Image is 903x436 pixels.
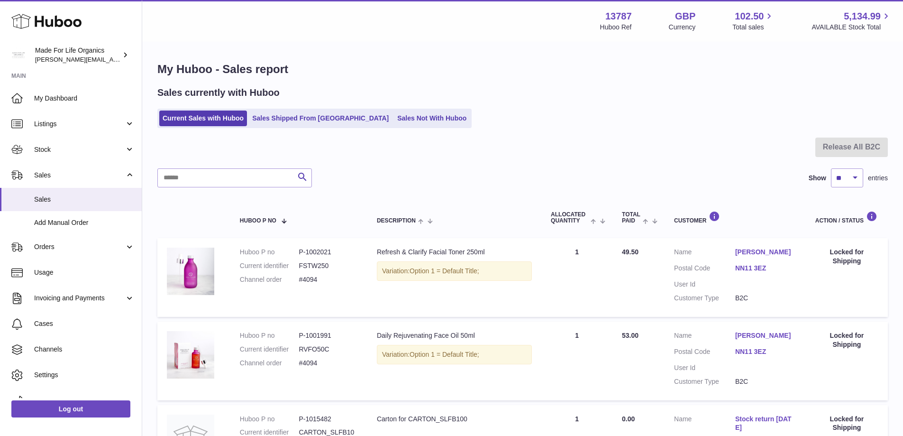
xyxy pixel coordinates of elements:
[410,267,479,275] span: Option 1 = Default Title;
[622,332,638,339] span: 53.00
[34,319,135,328] span: Cases
[299,248,358,257] dd: P-1002021
[34,145,125,154] span: Stock
[377,261,532,281] div: Variation:
[541,238,612,317] td: 1
[240,415,299,424] dt: Huboo P no
[735,415,796,433] a: Stock return [DATE]
[735,331,796,340] a: [PERSON_NAME]
[240,359,299,368] dt: Channel order
[240,331,299,340] dt: Huboo P no
[249,111,392,126] a: Sales Shipped From [GEOGRAPHIC_DATA]
[377,415,532,424] div: Carton for CARTON_SLFB100
[674,415,735,435] dt: Name
[240,261,299,270] dt: Current identifier
[34,242,125,251] span: Orders
[167,331,214,379] img: daily-rejuvenating-face-oil-50ml-rvfo50c-1.jpg
[815,331,878,349] div: Locked for Shipping
[377,331,532,340] div: Daily Rejuvenating Face Oil 50ml
[299,331,358,340] dd: P-1001991
[674,294,735,303] dt: Customer Type
[674,377,735,386] dt: Customer Type
[551,212,588,224] span: ALLOCATED Quantity
[377,345,532,364] div: Variation:
[34,268,135,277] span: Usage
[394,111,470,126] a: Sales Not With Huboo
[812,10,892,32] a: 5,134.99 AVAILABLE Stock Total
[159,111,247,126] a: Current Sales with Huboo
[157,86,280,99] h2: Sales currently with Huboo
[815,248,878,266] div: Locked for Shipping
[35,56,241,63] span: [PERSON_NAME][EMAIL_ADDRESS][PERSON_NAME][DOMAIN_NAME]
[735,377,796,386] dd: B2C
[622,415,635,423] span: 0.00
[34,218,135,227] span: Add Manual Order
[735,10,764,23] span: 102.50
[377,248,532,257] div: Refresh & Clarify Facial Toner 250ml
[674,331,735,343] dt: Name
[844,10,881,23] span: 5,134.99
[377,218,416,224] span: Description
[157,62,888,77] h1: My Huboo - Sales report
[868,174,888,183] span: entries
[34,171,125,180] span: Sales
[674,211,796,224] div: Customer
[240,345,299,354] dt: Current identifier
[34,294,125,303] span: Invoicing and Payments
[35,46,120,64] div: Made For Life Organics
[299,415,358,424] dd: P-1015482
[240,275,299,284] dt: Channel order
[732,10,775,32] a: 102.50 Total sales
[675,10,695,23] strong: GBP
[674,280,735,289] dt: User Id
[812,23,892,32] span: AVAILABLE Stock Total
[541,322,612,400] td: 1
[34,94,135,103] span: My Dashboard
[674,264,735,275] dt: Postal Code
[34,345,135,354] span: Channels
[299,345,358,354] dd: RVFO50C
[605,10,632,23] strong: 13787
[674,248,735,259] dt: Name
[600,23,632,32] div: Huboo Ref
[11,400,130,417] a: Log out
[167,248,214,295] img: refresh-_-clarify-facial-toner-250ml-fstw250-1.jpg
[815,211,878,224] div: Action / Status
[34,195,135,204] span: Sales
[11,48,26,62] img: geoff.winwood@madeforlifeorganics.com
[240,248,299,257] dt: Huboo P no
[735,264,796,273] a: NN11 3EZ
[674,363,735,372] dt: User Id
[622,212,640,224] span: Total paid
[299,261,358,270] dd: FSTW250
[735,294,796,303] dd: B2C
[735,347,796,356] a: NN11 3EZ
[34,371,135,380] span: Settings
[732,23,775,32] span: Total sales
[240,218,276,224] span: Huboo P no
[815,415,878,433] div: Locked for Shipping
[34,396,135,405] span: Returns
[410,351,479,358] span: Option 1 = Default Title;
[299,359,358,368] dd: #4094
[809,174,826,183] label: Show
[669,23,696,32] div: Currency
[735,248,796,257] a: [PERSON_NAME]
[674,347,735,359] dt: Postal Code
[34,120,125,129] span: Listings
[299,275,358,284] dd: #4094
[622,248,638,256] span: 49.50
